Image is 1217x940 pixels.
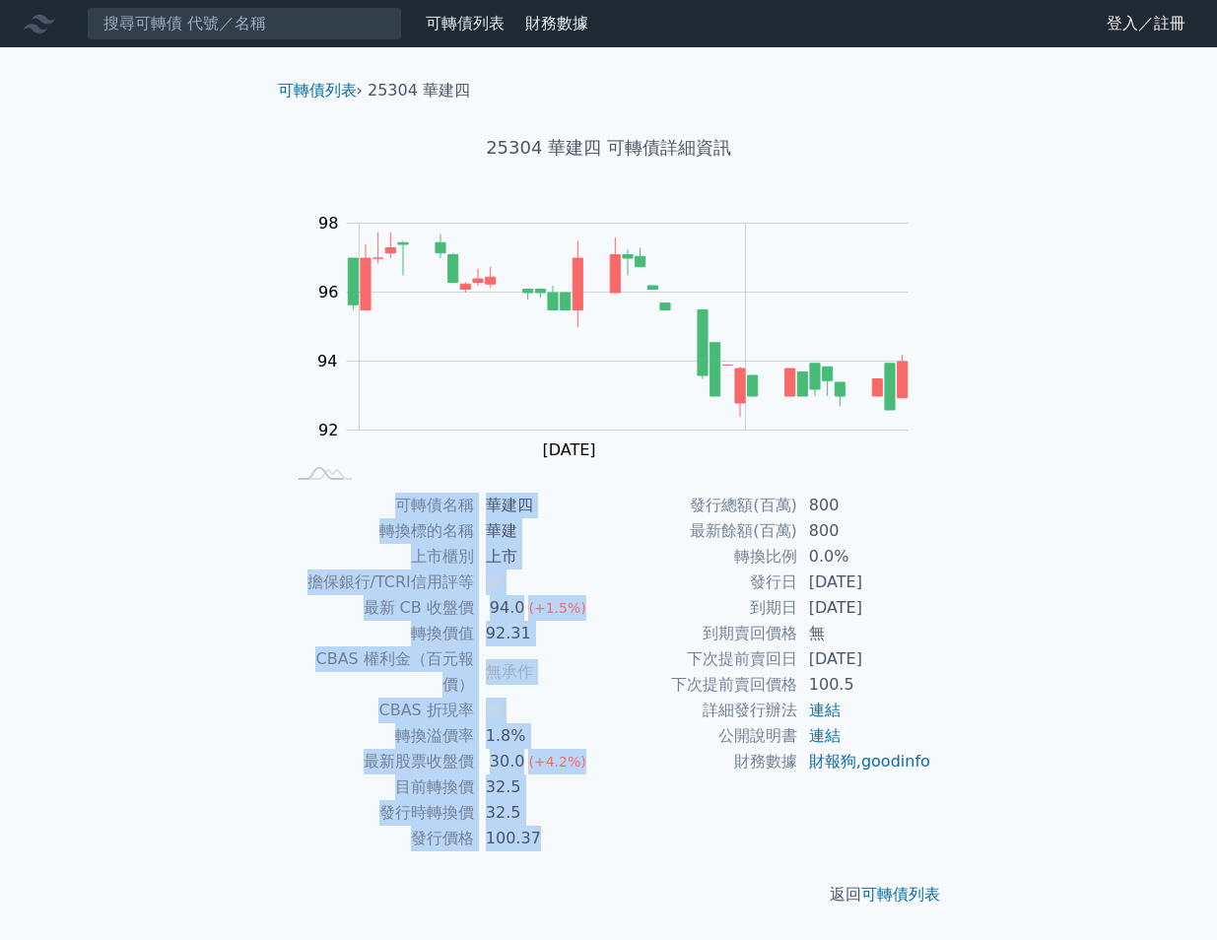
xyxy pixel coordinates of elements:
a: 可轉債列表 [278,81,357,100]
td: 1.8% [474,723,609,749]
td: 32.5 [474,800,609,826]
tspan: 94 [317,352,337,370]
td: 0.0% [797,544,932,570]
td: 可轉債名稱 [286,493,474,518]
td: 華建四 [474,493,609,518]
td: 最新餘額(百萬) [609,518,797,544]
td: 公開說明書 [609,723,797,749]
td: 到期日 [609,595,797,621]
td: CBAS 權利金（百元報價） [286,646,474,698]
td: 轉換比例 [609,544,797,570]
li: 25304 華建四 [368,79,470,102]
td: 下次提前賣回日 [609,646,797,672]
span: 無 [486,701,502,719]
td: 發行時轉換價 [286,800,474,826]
td: 92.31 [474,621,609,646]
tspan: [DATE] [543,440,596,459]
input: 搜尋可轉債 代號／名稱 [87,7,402,40]
td: 32.5 [474,774,609,800]
a: 登入／註冊 [1091,8,1201,39]
td: 轉換標的名稱 [286,518,474,544]
li: › [278,79,363,102]
span: (+4.2%) [528,754,585,770]
a: 財報狗 [809,752,856,771]
td: 100.5 [797,672,932,698]
div: 聊天小工具 [1118,845,1217,940]
td: 800 [797,518,932,544]
a: 連結 [809,726,841,745]
div: 94.0 [486,595,529,621]
iframe: Chat Widget [1118,845,1217,940]
td: CBAS 折現率 [286,698,474,723]
g: Chart [307,214,938,459]
h1: 25304 華建四 可轉債詳細資訊 [262,134,956,162]
td: 到期賣回價格 [609,621,797,646]
td: 無 [797,621,932,646]
td: 轉換溢價率 [286,723,474,749]
td: 100.37 [474,826,609,851]
td: [DATE] [797,595,932,621]
td: 800 [797,493,932,518]
a: 財務數據 [525,14,588,33]
td: [DATE] [797,646,932,672]
td: 下次提前賣回價格 [609,672,797,698]
td: 上市櫃別 [286,544,474,570]
td: 目前轉換價 [286,774,474,800]
tspan: 92 [318,421,338,439]
span: 無承作 [486,662,533,681]
td: 最新 CB 收盤價 [286,595,474,621]
td: [DATE] [797,570,932,595]
span: (+1.5%) [528,600,585,616]
td: 財務數據 [609,749,797,774]
td: 擔保銀行/TCRI信用評等 [286,570,474,595]
td: , [797,749,932,774]
div: 30.0 [486,749,529,774]
a: 可轉債列表 [426,14,505,33]
td: 轉換價值 [286,621,474,646]
a: 連結 [809,701,841,719]
a: 可轉債列表 [861,885,940,904]
a: goodinfo [861,752,930,771]
td: 發行價格 [286,826,474,851]
td: 詳細發行辦法 [609,698,797,723]
td: 華建 [474,518,609,544]
td: 上市 [474,544,609,570]
tspan: 98 [318,214,338,233]
td: 發行總額(百萬) [609,493,797,518]
p: 返回 [262,883,956,906]
tspan: 96 [318,283,338,302]
td: 最新股票收盤價 [286,749,474,774]
td: 發行日 [609,570,797,595]
span: 無 [486,572,502,591]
